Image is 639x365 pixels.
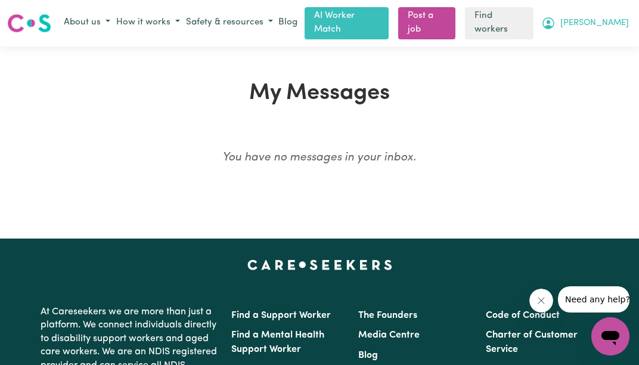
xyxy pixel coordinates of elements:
[558,286,629,313] iframe: Message from company
[247,260,392,270] a: Careseekers home page
[486,330,578,354] a: Charter of Customer Service
[276,14,300,32] a: Blog
[591,317,629,355] iframe: Button to launch messaging window
[305,7,389,39] a: AI Worker Match
[538,13,632,33] button: My Account
[486,311,560,320] a: Code of Conduct
[7,8,72,18] span: Need any help?
[231,311,331,320] a: Find a Support Worker
[358,351,378,360] a: Blog
[61,13,113,33] button: About us
[7,10,51,37] a: Careseekers logo
[222,152,416,163] em: You have no messages in your inbox.
[113,13,183,33] button: How it works
[398,7,455,39] a: Post a job
[465,7,533,39] a: Find workers
[114,80,526,107] h1: My Messages
[560,17,629,30] span: [PERSON_NAME]
[358,311,417,320] a: The Founders
[7,13,51,34] img: Careseekers logo
[529,289,553,313] iframe: Close message
[358,330,420,340] a: Media Centre
[231,330,324,354] a: Find a Mental Health Support Worker
[183,13,276,33] button: Safety & resources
